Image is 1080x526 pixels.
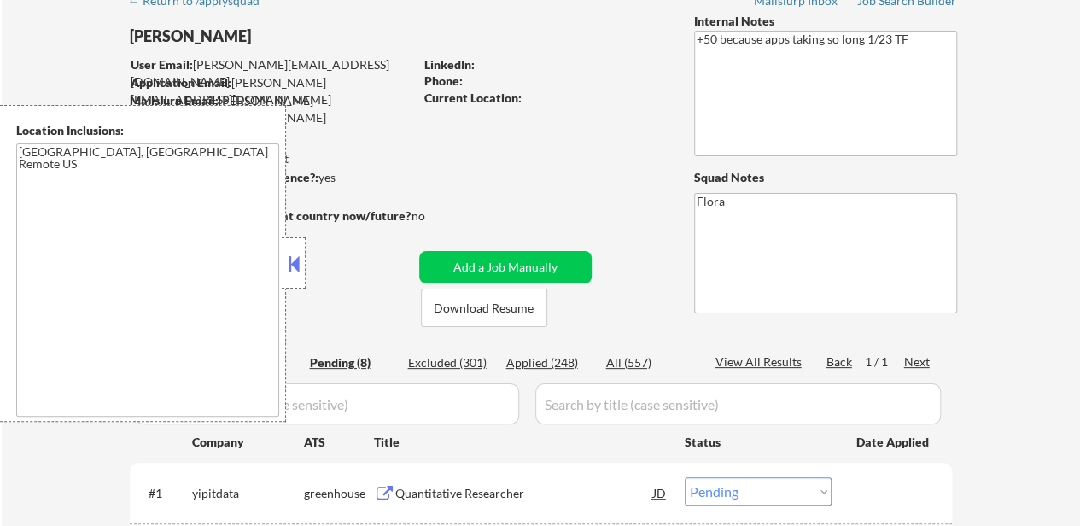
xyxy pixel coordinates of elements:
[421,289,547,327] button: Download Resume
[130,26,481,47] div: [PERSON_NAME]
[424,57,475,72] strong: LinkedIn:
[715,354,807,371] div: View All Results
[606,354,692,371] div: All (557)
[374,434,668,451] div: Title
[192,485,304,502] div: yipitdata
[310,354,395,371] div: Pending (8)
[419,251,592,283] button: Add a Job Manually
[865,354,904,371] div: 1 / 1
[304,485,374,502] div: greenhouse
[424,73,463,88] strong: Phone:
[904,354,931,371] div: Next
[408,354,493,371] div: Excluded (301)
[412,207,460,225] div: no
[131,74,413,108] div: [PERSON_NAME][EMAIL_ADDRESS][DOMAIN_NAME]
[130,93,219,108] strong: Mailslurp Email:
[131,75,231,90] strong: Application Email:
[192,434,304,451] div: Company
[395,485,653,502] div: Quantitative Researcher
[16,122,279,139] div: Location Inclusions:
[131,56,413,90] div: [PERSON_NAME][EMAIL_ADDRESS][DOMAIN_NAME]
[424,91,522,105] strong: Current Location:
[651,477,668,508] div: JD
[135,383,519,424] input: Search by company (case sensitive)
[685,426,832,457] div: Status
[535,383,941,424] input: Search by title (case sensitive)
[506,354,592,371] div: Applied (248)
[826,354,854,371] div: Back
[694,13,957,30] div: Internal Notes
[856,434,931,451] div: Date Applied
[304,434,374,451] div: ATS
[149,485,178,502] div: #1
[694,169,957,186] div: Squad Notes
[130,92,413,143] div: [PERSON_NAME][EMAIL_ADDRESS][PERSON_NAME][DOMAIN_NAME]
[131,57,193,72] strong: User Email:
